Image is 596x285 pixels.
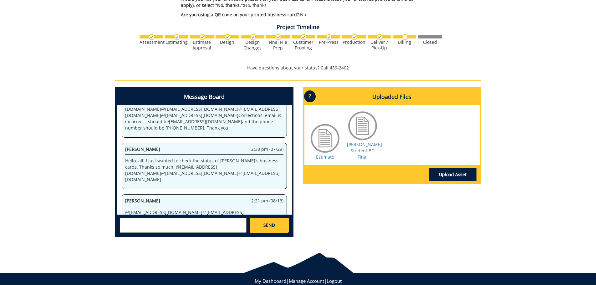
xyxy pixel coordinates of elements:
[115,65,481,71] p: Have questions about your status? Call 439-2402
[351,34,357,40] img: checkmark
[377,34,383,40] img: checkmark
[250,218,288,233] a: SEND
[225,34,231,40] img: checkmark
[125,100,283,131] p: @ [EMAIL_ADDRESS][DOMAIN_NAME] @ [EMAIL_ADDRESS][DOMAIN_NAME] @ [EMAIL_ADDRESS][DOMAIN_NAME] @ [E...
[125,146,160,152] span: [PERSON_NAME]
[125,198,160,204] span: [PERSON_NAME]
[292,39,315,51] div: Customer Proofing
[216,39,239,45] div: Design
[181,12,426,18] p: No
[368,39,391,51] div: Deliver / Pick-Up
[251,146,283,152] span: 2:38 pm (07/29)
[125,209,283,228] p: @ [EMAIL_ADDRESS][DOMAIN_NAME] @ [EMAIL_ADDRESS][DOMAIN_NAME] Please provide your new Voyager COA...
[418,39,442,45] div: Closed
[316,154,334,160] a: Estimate
[301,34,307,40] img: checkmark
[304,90,316,102] p: ?
[402,34,408,40] img: no
[190,39,214,51] div: Estimate Approval
[120,218,247,233] textarea: messageToSend
[255,278,286,284] a: My Dashboard
[181,12,300,18] span: Are you using a QR code on your printed business card?:
[393,39,416,45] div: Billing
[266,39,290,51] div: Final File Prep
[125,158,283,183] p: Hello, all! I just wanted to check the status of [PERSON_NAME]'s business cards. Thanks so much! ...
[304,89,480,105] h4: Uploaded Files
[199,34,205,40] img: checkmark
[275,34,281,40] img: checkmark
[326,34,332,40] img: checkmark
[263,222,275,228] span: SEND
[140,39,163,45] div: Assessment
[149,34,155,40] img: checkmark
[115,24,481,30] h4: Project Timeline
[289,278,324,284] a: Manage Account
[165,39,188,45] div: Estimating
[174,34,180,40] img: checkmark
[347,141,382,160] a: [PERSON_NAME] Student BC Final
[327,278,342,284] a: Logout
[251,198,283,204] span: 2:21 pm (08/13)
[250,34,256,40] img: checkmark
[117,89,292,105] h4: Message Board
[429,168,476,181] a: Upload Asset
[241,39,264,51] div: Design Changes
[342,39,366,45] div: Production
[317,39,340,45] div: Pre-Press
